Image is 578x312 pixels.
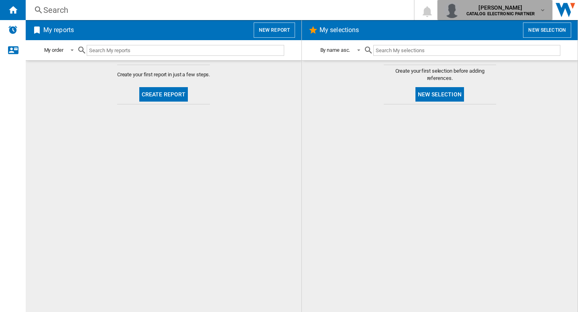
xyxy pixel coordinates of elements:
[466,11,535,16] b: CATALOG ELECTRONIC PARTNER
[415,87,464,102] button: New selection
[44,47,63,53] div: My order
[384,67,496,82] span: Create your first selection before adding references.
[254,22,295,38] button: New report
[42,22,75,38] h2: My reports
[320,47,350,53] div: By name asc.
[466,4,535,12] span: [PERSON_NAME]
[117,71,210,78] span: Create your first report in just a few steps.
[523,22,571,38] button: New selection
[8,25,18,35] img: alerts-logo.svg
[444,2,460,18] img: profile.jpg
[139,87,188,102] button: Create report
[43,4,393,16] div: Search
[373,45,560,56] input: Search My selections
[318,22,360,38] h2: My selections
[87,45,284,56] input: Search My reports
